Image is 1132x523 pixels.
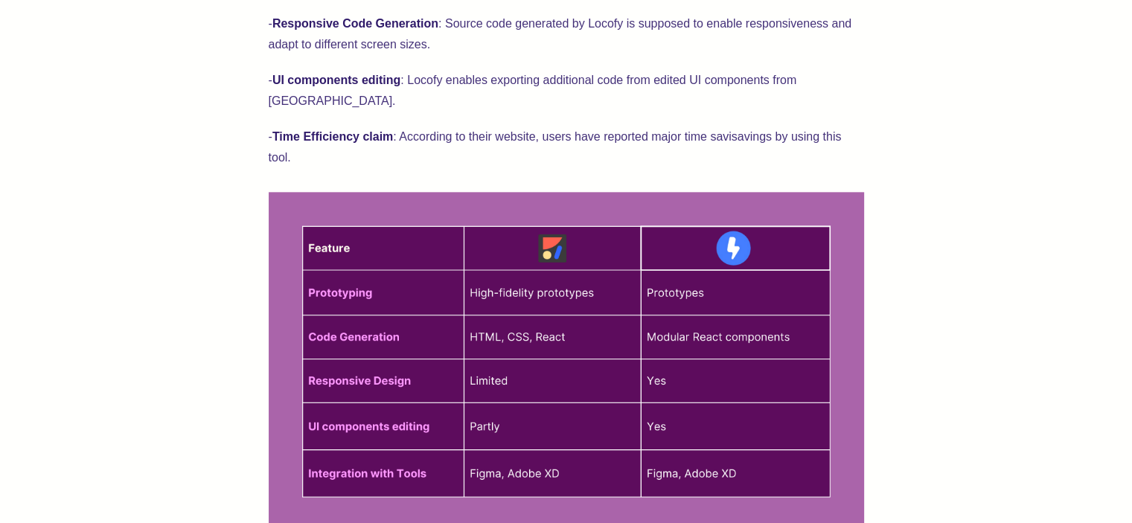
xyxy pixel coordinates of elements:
[269,13,864,55] p: - : Source code generated by Locofy is supposed to enable responsiveness and adapt to different s...
[272,74,400,86] strong: UI components editing
[272,130,393,143] strong: Time Efficiency claim
[269,126,864,168] p: - : According to their website, users have reported major time savisavings by using this tool.
[269,70,864,112] p: - : Locofy enables exporting additional code from edited UI components from [GEOGRAPHIC_DATA].
[272,17,438,30] strong: Responsive Code Generation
